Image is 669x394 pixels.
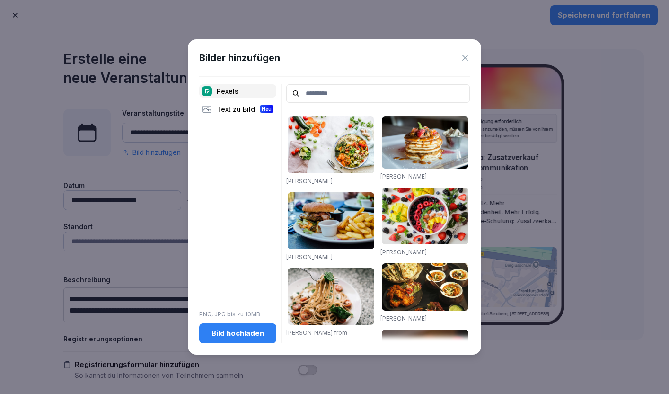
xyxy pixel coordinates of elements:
[199,102,276,116] div: Text zu Bild
[288,192,374,249] img: pexels-photo-70497.jpeg
[288,268,374,325] img: pexels-photo-1279330.jpeg
[260,105,273,113] div: Neu
[382,116,468,168] img: pexels-photo-376464.jpeg
[286,178,333,185] a: [PERSON_NAME]
[382,263,468,311] img: pexels-photo-958545.jpeg
[199,51,280,65] h1: Bilder hinzufügen
[380,249,427,256] a: [PERSON_NAME]
[286,329,347,348] a: [PERSON_NAME] from [GEOGRAPHIC_DATA]
[202,86,212,96] img: pexels.png
[199,310,276,319] p: PNG, JPG bis zu 10MB
[207,328,269,339] div: Bild hochladen
[382,188,468,244] img: pexels-photo-1099680.jpeg
[286,253,333,260] a: [PERSON_NAME]
[199,84,276,98] div: Pexels
[199,323,276,343] button: Bild hochladen
[380,173,427,180] a: [PERSON_NAME]
[380,315,427,322] a: [PERSON_NAME]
